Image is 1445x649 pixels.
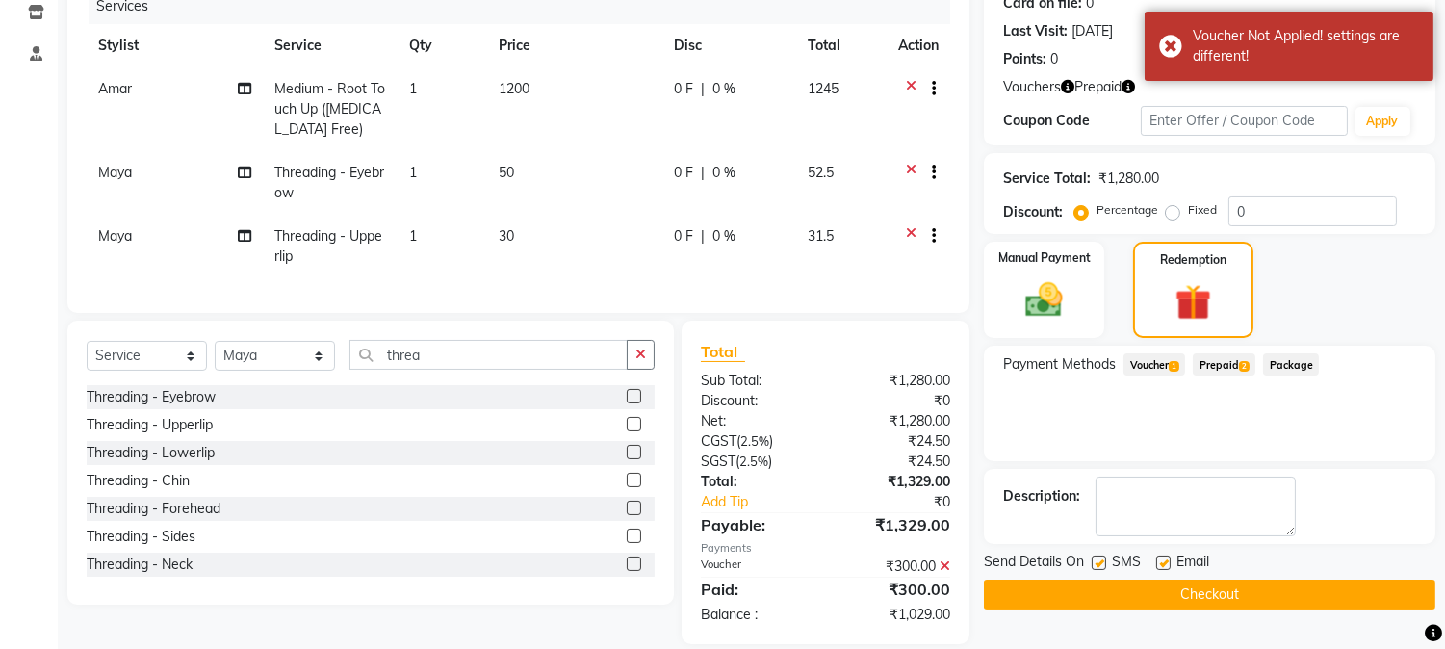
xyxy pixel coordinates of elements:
div: ( ) [686,431,826,452]
div: Threading - Chin [87,471,190,491]
label: Redemption [1160,251,1226,269]
div: ₹1,280.00 [1098,169,1159,189]
th: Service [263,24,398,67]
div: Threading - Lowerlip [87,443,215,463]
span: Threading - Upperlip [274,227,382,265]
div: Threading - Eyebrow [87,387,216,407]
span: Total [701,342,745,362]
div: ( ) [686,452,826,472]
div: Voucher Not Applied! settings are different! [1193,26,1419,66]
div: Payments [701,540,950,557]
span: Email [1176,552,1209,576]
div: Discount: [686,391,826,411]
div: ₹300.00 [826,578,966,601]
div: ₹1,329.00 [826,472,966,492]
div: Points: [1003,49,1046,69]
span: 31.5 [808,227,834,245]
span: 0 % [712,163,735,183]
th: Price [487,24,662,67]
th: Action [887,24,950,67]
span: 0 F [674,226,693,247]
input: Search or Scan [349,340,628,370]
div: ₹1,329.00 [826,513,966,536]
span: 52.5 [808,164,834,181]
button: Checkout [984,580,1435,610]
span: 0 F [674,79,693,99]
div: ₹24.50 [826,452,966,472]
span: 1245 [808,80,839,97]
div: Last Visit: [1003,21,1068,41]
span: 2 [1239,361,1250,373]
th: Disc [662,24,796,67]
span: 1 [409,80,417,97]
a: Add Tip [686,492,849,512]
span: 2.5% [739,454,768,469]
button: Apply [1355,107,1410,136]
span: CGST [701,432,736,450]
span: Maya [98,164,132,181]
span: 1 [1169,361,1179,373]
th: Stylist [87,24,263,67]
span: SMS [1112,552,1141,576]
img: _gift.svg [1164,280,1222,324]
div: ₹0 [849,492,966,512]
div: Net: [686,411,826,431]
div: ₹1,280.00 [826,371,966,391]
div: ₹24.50 [826,431,966,452]
span: Maya [98,227,132,245]
span: 1200 [499,80,529,97]
div: Discount: [1003,202,1063,222]
span: Send Details On [984,552,1084,576]
span: 1 [409,227,417,245]
label: Percentage [1097,201,1158,219]
span: 2.5% [740,433,769,449]
div: ₹1,029.00 [826,605,966,625]
div: Balance : [686,605,826,625]
span: Voucher [1123,353,1185,376]
div: Threading - Neck [87,555,193,575]
span: 30 [499,227,514,245]
span: Payment Methods [1003,354,1116,375]
div: Coupon Code [1003,111,1141,131]
span: | [701,79,705,99]
th: Total [796,24,888,67]
div: Paid: [686,578,826,601]
span: | [701,163,705,183]
span: Amar [98,80,132,97]
div: [DATE] [1071,21,1113,41]
div: ₹0 [826,391,966,411]
span: SGST [701,453,735,470]
span: Package [1263,353,1319,376]
div: 0 [1050,49,1058,69]
span: 50 [499,164,514,181]
span: 0 F [674,163,693,183]
div: Sub Total: [686,371,826,391]
span: Threading - Eyebrow [274,164,384,201]
th: Qty [398,24,487,67]
label: Manual Payment [998,249,1091,267]
div: Threading - Forehead [87,499,220,519]
div: Service Total: [1003,169,1091,189]
span: Vouchers [1003,77,1061,97]
div: Voucher [686,557,826,577]
label: Fixed [1188,201,1217,219]
span: Medium - Root Touch Up ([MEDICAL_DATA] Free) [274,80,385,138]
input: Enter Offer / Coupon Code [1141,106,1347,136]
div: Threading - Upperlip [87,415,213,435]
div: Payable: [686,513,826,536]
div: Description: [1003,486,1080,506]
span: | [701,226,705,247]
span: Prepaid [1074,77,1122,97]
span: 1 [409,164,417,181]
span: 0 % [712,79,735,99]
span: Prepaid [1193,353,1255,376]
div: ₹1,280.00 [826,411,966,431]
div: Total: [686,472,826,492]
div: Threading - Sides [87,527,195,547]
img: _cash.svg [1014,278,1074,322]
span: 0 % [712,226,735,247]
div: ₹300.00 [826,557,966,577]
